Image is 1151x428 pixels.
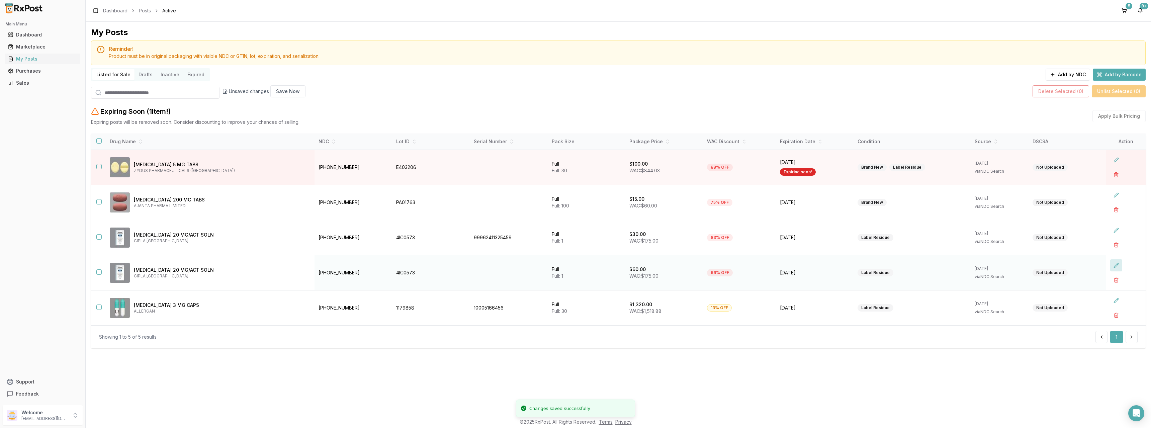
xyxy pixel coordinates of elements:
[1110,274,1122,286] button: Delete
[858,304,893,312] div: Label Residue
[474,138,543,145] div: Serial Number
[91,27,128,38] div: My Posts
[548,150,625,185] td: Full
[629,301,652,308] p: $1,320.00
[1106,134,1146,150] th: Action
[529,405,590,412] div: Changes saved successfully
[157,69,183,80] button: Inactive
[1135,5,1146,16] button: 9+
[1119,5,1130,16] button: 5
[780,138,850,145] div: Expiration Date
[135,69,157,80] button: Drafts
[780,234,850,241] span: [DATE]
[3,388,83,400] button: Feedback
[5,21,80,27] h2: Main Menu
[975,169,1025,174] p: via NDC Search
[548,220,625,255] td: Full
[3,376,83,388] button: Support
[5,77,80,89] a: Sales
[599,419,613,425] a: Terms
[470,290,547,325] td: 10005166456
[615,419,632,425] a: Privacy
[1033,234,1068,241] div: Not Uploaded
[780,159,850,166] span: [DATE]
[3,41,83,52] button: Marketplace
[270,85,305,97] button: Save Now
[780,168,816,176] div: Expiring soon!
[975,138,1025,145] div: Source
[1093,69,1146,81] button: Add by Barcode
[134,232,309,238] p: [MEDICAL_DATA] 20 MG/ACT SOLN
[629,168,660,173] span: WAC: $844.03
[1110,309,1122,321] button: Delete
[109,46,1140,52] h5: Reminder!
[780,199,850,206] span: [DATE]
[858,164,887,171] div: Brand New
[552,308,567,314] span: Full: 30
[1126,3,1132,9] div: 5
[21,416,68,421] p: [EMAIL_ADDRESS][DOMAIN_NAME]
[858,269,893,276] div: Label Residue
[707,269,733,276] div: 66% OFF
[552,203,569,208] span: Full: 100
[780,305,850,311] span: [DATE]
[134,273,309,279] p: CIPLA [GEOGRAPHIC_DATA]
[103,7,176,14] nav: breadcrumb
[629,273,658,279] span: WAC: $175.00
[975,239,1025,244] p: via NDC Search
[975,309,1025,315] p: via NDC Search
[3,66,83,76] button: Purchases
[5,53,80,65] a: My Posts
[548,290,625,325] td: Full
[8,56,77,62] div: My Posts
[1110,154,1122,166] button: Edit
[707,234,733,241] div: 83% OFF
[139,7,151,14] a: Posts
[8,44,77,50] div: Marketplace
[134,168,309,173] p: ZYDUS PHARMACEUTICALS ([GEOGRAPHIC_DATA])
[1110,239,1122,251] button: Delete
[629,308,661,314] span: WAC: $1,518.88
[7,410,17,421] img: User avatar
[552,238,563,244] span: Full: 1
[134,161,309,168] p: [MEDICAL_DATA] 5 MG TABS
[975,231,1025,236] p: [DATE]
[110,157,130,177] img: Phytonadione 5 MG TABS
[8,31,77,38] div: Dashboard
[889,164,925,171] div: Label Residue
[707,304,732,312] div: 13% OFF
[1033,304,1068,312] div: Not Uploaded
[975,204,1025,209] p: via NDC Search
[707,138,772,145] div: WAC Discount
[552,168,567,173] span: Full: 30
[707,164,733,171] div: 88% OFF
[134,267,309,273] p: [MEDICAL_DATA] 20 MG/ACT SOLN
[780,269,850,276] span: [DATE]
[315,220,392,255] td: [PHONE_NUMBER]
[1110,224,1122,236] button: Edit
[975,266,1025,271] p: [DATE]
[3,78,83,88] button: Sales
[548,185,625,220] td: Full
[134,196,309,203] p: [MEDICAL_DATA] 200 MG TABS
[8,68,77,74] div: Purchases
[315,255,392,290] td: [PHONE_NUMBER]
[21,409,68,416] p: Welcome
[315,290,392,325] td: [PHONE_NUMBER]
[222,85,305,97] div: Unsaved changes
[162,7,176,14] span: Active
[548,255,625,290] td: Full
[92,69,135,80] button: Listed for Sale
[629,138,699,145] div: Package Price
[8,80,77,86] div: Sales
[858,234,893,241] div: Label Residue
[858,199,887,206] div: Brand New
[99,334,157,340] div: Showing 1 to 5 of 5 results
[134,302,309,309] p: [MEDICAL_DATA] 3 MG CAPS
[1110,189,1122,201] button: Edit
[1110,259,1122,271] button: Edit
[5,29,80,41] a: Dashboard
[1128,405,1144,421] div: Open Intercom Messenger
[392,185,470,220] td: PA01763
